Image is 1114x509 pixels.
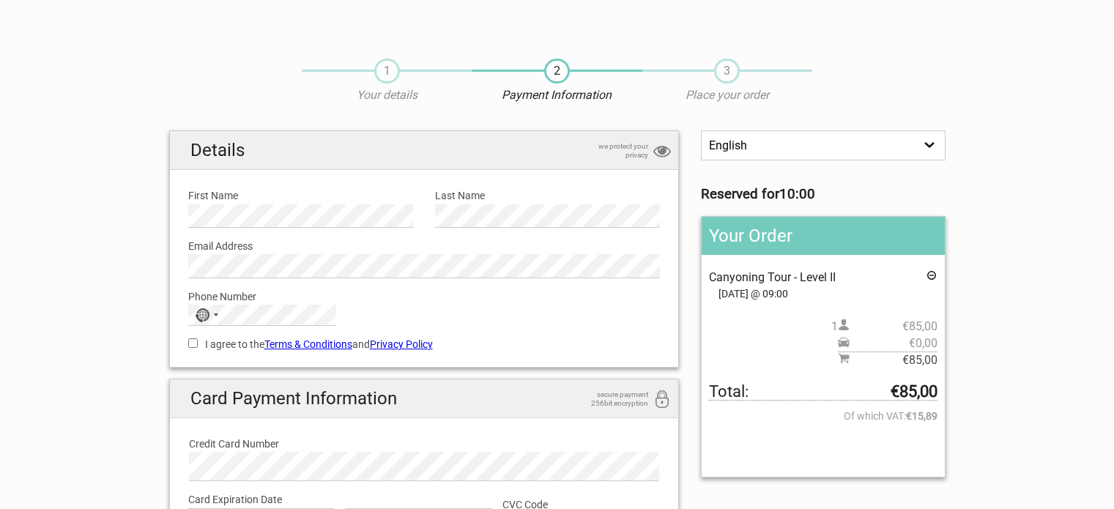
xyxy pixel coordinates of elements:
[472,87,642,103] p: Payment Information
[831,319,937,335] span: 1 person(s)
[906,408,937,424] strong: €15,89
[850,335,937,352] span: €0,00
[653,390,671,410] i: 256bit encryption
[891,384,937,400] strong: €85,00
[188,238,661,254] label: Email Address
[701,186,945,202] h3: Reserved for
[709,384,937,401] span: Total to be paid
[575,142,648,160] span: we protect your privacy
[714,59,740,83] span: 3
[435,187,660,204] label: Last Name
[779,186,815,202] strong: 10:00
[188,336,661,352] label: I agree to the and
[188,289,661,305] label: Phone Number
[575,390,648,408] span: secure payment 256bit encryption
[170,379,679,418] h2: Card Payment Information
[188,491,661,508] label: Card Expiration Date
[642,87,812,103] p: Place your order
[709,286,937,302] span: [DATE] @ 09:00
[709,270,836,284] span: Canyoning Tour - Level II
[189,436,660,452] label: Credit Card Number
[170,131,679,170] h2: Details
[838,335,937,352] span: Pickup price
[838,352,937,368] span: Subtotal
[264,338,352,350] a: Terms & Conditions
[370,338,433,350] a: Privacy Policy
[850,352,937,368] span: €85,00
[188,187,413,204] label: First Name
[709,408,937,424] span: Of which VAT:
[374,59,400,83] span: 1
[702,217,944,255] h2: Your Order
[544,59,570,83] span: 2
[850,319,937,335] span: €85,00
[653,142,671,162] i: privacy protection
[189,305,226,324] button: Selected country
[302,87,472,103] p: Your details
